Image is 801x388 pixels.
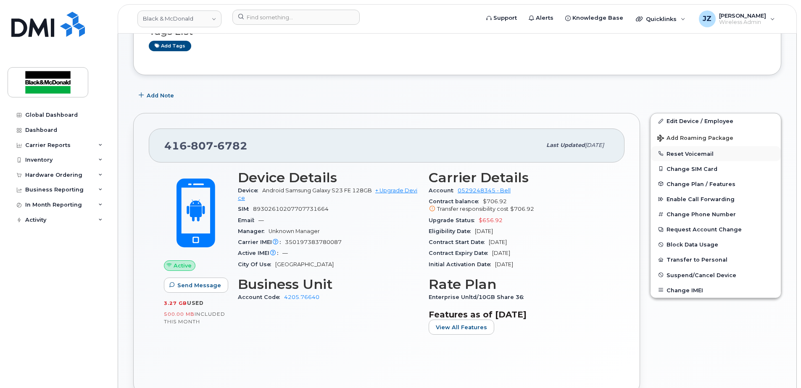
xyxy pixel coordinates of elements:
[137,10,221,27] a: Black & McDonald
[285,239,342,245] span: 350197383780087
[429,198,609,213] span: $706.92
[489,239,507,245] span: [DATE]
[275,261,334,267] span: [GEOGRAPHIC_DATA]
[147,92,174,100] span: Add Note
[238,261,275,267] span: City Of Use
[651,207,781,222] button: Change Phone Number
[480,10,523,26] a: Support
[719,19,766,26] span: Wireless Admin
[651,267,781,283] button: Suspend/Cancel Device
[238,206,253,212] span: SIM
[651,222,781,237] button: Request Account Change
[133,88,181,103] button: Add Note
[282,250,288,256] span: —
[651,146,781,161] button: Reset Voicemail
[429,228,475,234] span: Eligibility Date
[703,14,711,24] span: JZ
[164,311,195,317] span: 500.00 MB
[187,300,204,306] span: used
[630,10,691,27] div: Quicklinks
[429,250,492,256] span: Contract Expiry Date
[667,196,735,202] span: Enable Call Forwarding
[693,10,781,27] div: Jack Zhou
[667,272,736,278] span: Suspend/Cancel Device
[572,14,623,22] span: Knowledge Base
[164,278,228,293] button: Send Message
[174,262,192,270] span: Active
[536,14,553,22] span: Alerts
[253,206,329,212] span: 89302610207707731664
[646,16,677,22] span: Quicklinks
[667,181,735,187] span: Change Plan / Features
[475,228,493,234] span: [DATE]
[651,191,781,207] button: Enable Call Forwarding
[164,300,187,306] span: 3.27 GB
[429,261,495,267] span: Initial Activation Date
[510,206,534,212] span: $706.92
[436,323,487,331] span: View All Features
[149,41,191,51] a: Add tags
[651,252,781,267] button: Transfer to Personal
[238,170,419,185] h3: Device Details
[429,170,609,185] h3: Carrier Details
[429,277,609,292] h3: Rate Plan
[429,239,489,245] span: Contract Start Date
[585,142,604,148] span: [DATE]
[187,139,213,152] span: 807
[651,237,781,252] button: Block Data Usage
[479,217,503,223] span: $656.92
[238,228,269,234] span: Manager
[458,187,511,194] a: 0529248345 - Bell
[523,10,559,26] a: Alerts
[269,228,320,234] span: Unknown Manager
[651,283,781,298] button: Change IMEI
[651,176,781,191] button: Change Plan / Features
[429,320,494,335] button: View All Features
[238,187,262,194] span: Device
[149,26,766,37] h3: Tags List
[164,139,248,152] span: 416
[651,161,781,176] button: Change SIM Card
[164,311,225,325] span: included this month
[719,12,766,19] span: [PERSON_NAME]
[284,294,319,300] a: 4205.76640
[651,129,781,146] button: Add Roaming Package
[232,10,360,25] input: Find something...
[495,261,513,267] span: [DATE]
[429,294,528,300] span: Enterprise Unltd/10GB Share 36
[651,113,781,128] a: Edit Device / Employee
[493,14,517,22] span: Support
[429,309,609,320] h3: Features as of [DATE]
[238,250,282,256] span: Active IMEI
[177,281,221,289] span: Send Message
[657,135,733,143] span: Add Roaming Package
[429,217,479,223] span: Upgrade Status
[238,294,284,300] span: Account Code
[492,250,510,256] span: [DATE]
[238,277,419,292] h3: Business Unit
[429,187,458,194] span: Account
[559,10,629,26] a: Knowledge Base
[258,217,264,223] span: —
[546,142,585,148] span: Last updated
[213,139,248,152] span: 6782
[238,239,285,245] span: Carrier IMEI
[238,217,258,223] span: Email
[429,198,483,204] span: Contract balance
[437,206,509,212] span: Transfer responsibility cost
[262,187,372,194] span: Android Samsung Galaxy S23 FE 128GB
